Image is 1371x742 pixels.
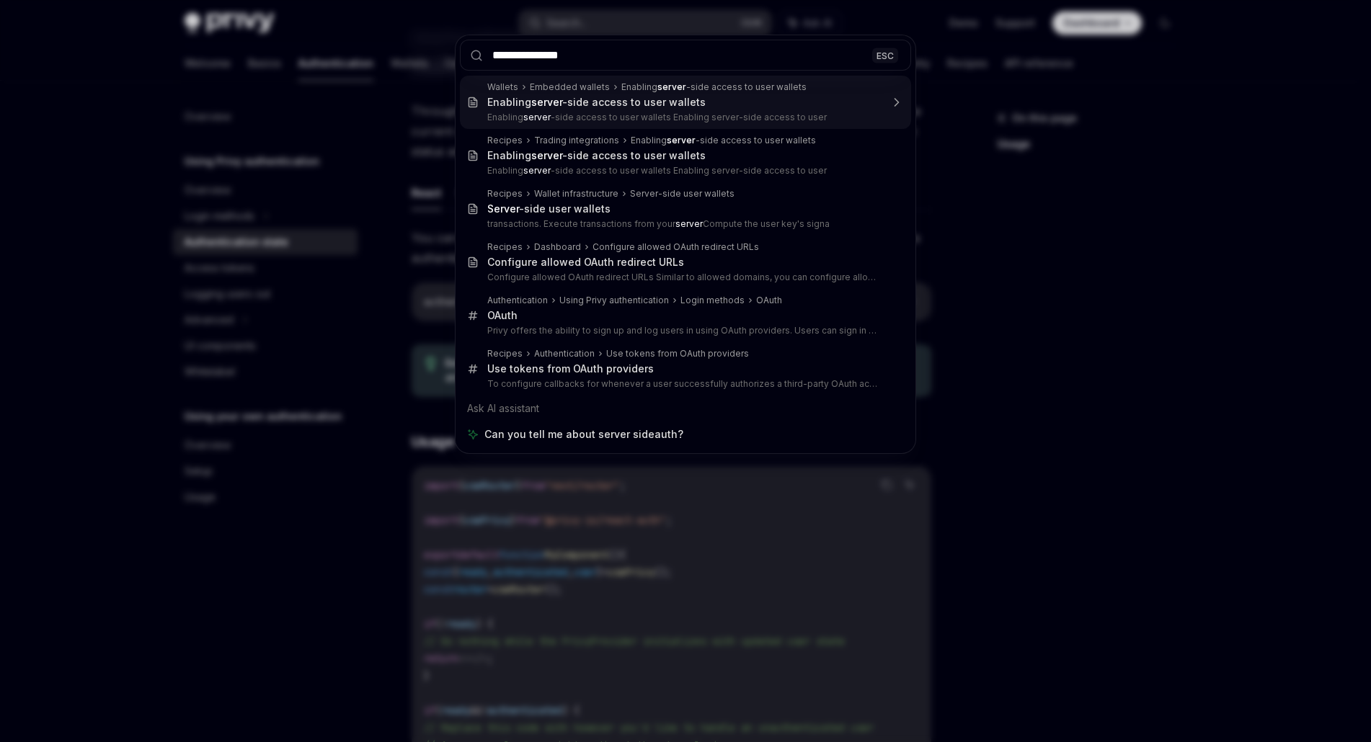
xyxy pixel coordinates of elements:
div: Recipes [487,135,523,146]
div: Recipes [487,241,523,253]
p: Enabling -side access to user wallets Enabling server-side access to user [487,165,881,176]
b: server [657,81,686,92]
div: Embedded wallets [530,81,610,93]
b: server [531,149,562,161]
div: Use tokens from OAuth providers [487,362,654,375]
div: Enabling -side access to user wallets [487,149,706,162]
div: Enabling -side access to user wallets [631,135,816,146]
div: Dashboard [534,241,581,253]
b: Server [487,202,519,215]
div: ESC [872,48,898,63]
span: Can you tell me about server sideauth? [484,427,683,442]
div: Login methods [680,295,745,306]
b: server [667,135,696,146]
div: Using Privy authentication [559,295,669,306]
div: Ask AI assistant [460,395,911,421]
b: server [523,165,551,176]
b: server [675,218,703,229]
b: server [531,96,562,108]
div: Trading integrations [534,135,619,146]
div: OAuth [756,295,782,306]
div: Use tokens from OAuth providers [606,348,749,359]
div: Server-side user wallets [630,188,735,200]
div: Wallets [487,81,518,93]
p: Configure allowed OAuth redirect URLs Similar to allowed domains, you can configure allowed OAuth re [487,272,881,283]
b: server [523,112,551,122]
div: Authentication [487,295,548,306]
div: Enabling -side access to user wallets [621,81,807,93]
p: transactions. Execute transactions from your Compute the user key's signa [487,218,881,230]
div: Configure allowed OAuth redirect URLs [487,256,684,269]
div: OAuth [487,309,518,322]
p: Privy offers the ability to sign up and log users in using OAuth providers. Users can sign in with f [487,325,881,336]
div: Enabling -side access to user wallets [487,96,706,109]
div: Authentication [534,348,595,359]
div: Configure allowed OAuth redirect URLs [593,241,759,253]
div: Wallet infrastructure [534,188,618,200]
p: Enabling -side access to user wallets Enabling server-side access to user [487,112,881,123]
div: -side user wallets [487,202,611,215]
div: Recipes [487,348,523,359]
p: To configure callbacks for whenever a user successfully authorizes a third-party OAuth account, use [487,378,881,390]
div: Recipes [487,188,523,200]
